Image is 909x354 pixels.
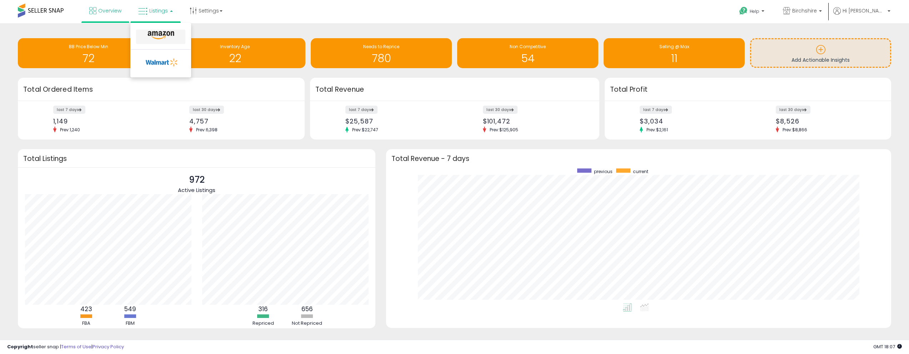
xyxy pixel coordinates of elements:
span: Prev: $8,866 [779,127,811,133]
h3: Total Profit [610,85,886,95]
div: $8,526 [776,117,879,125]
span: Selling @ Max [659,44,689,50]
label: last 7 days [640,106,672,114]
a: Non Competitive 54 [457,38,598,68]
strong: Copyright [7,343,33,350]
span: Inventory Age [220,44,250,50]
label: last 7 days [53,106,85,114]
span: Help [750,8,759,14]
div: $25,587 [345,117,449,125]
b: 316 [258,305,268,313]
span: Overview [98,7,121,14]
p: 972 [178,173,215,187]
a: Privacy Policy [93,343,124,350]
h3: Total Listings [23,156,370,161]
div: Repriced [242,320,285,327]
h1: 54 [461,52,595,64]
a: Help [734,1,771,23]
div: $3,034 [640,117,743,125]
b: 549 [124,305,136,313]
b: 423 [80,305,92,313]
span: Prev: 1,240 [56,127,84,133]
h1: 22 [168,52,302,64]
h3: Total Revenue - 7 days [391,156,886,161]
span: Prev: $22,747 [349,127,382,133]
label: last 30 days [483,106,518,114]
div: FBA [65,320,108,327]
span: BB Price Below Min [69,44,108,50]
h3: Total Revenue [315,85,594,95]
h1: 11 [607,52,741,64]
i: Get Help [739,6,748,15]
span: Add Actionable Insights [791,56,850,64]
div: seller snap | | [7,344,124,350]
a: Add Actionable Insights [751,39,890,67]
span: Prev: $2,161 [643,127,671,133]
span: Hi [PERSON_NAME] [843,7,885,14]
a: Selling @ Max 11 [604,38,745,68]
label: last 30 days [189,106,224,114]
div: 4,757 [189,117,292,125]
label: last 7 days [345,106,378,114]
b: 656 [301,305,313,313]
h1: 72 [21,52,155,64]
div: FBM [109,320,151,327]
span: Needs to Reprice [363,44,399,50]
label: last 30 days [776,106,810,114]
span: Active Listings [178,186,215,194]
div: 1,149 [53,117,156,125]
a: BB Price Below Min 72 [18,38,159,68]
a: Terms of Use [61,343,91,350]
span: Birchshire [792,7,817,14]
div: Not Repriced [286,320,329,327]
h3: Total Ordered Items [23,85,299,95]
span: Non Competitive [510,44,546,50]
span: current [633,168,648,175]
a: Inventory Age 22 [164,38,305,68]
span: previous [594,168,613,175]
span: 2025-08-16 18:07 GMT [873,343,902,350]
a: Hi [PERSON_NAME] [833,7,890,23]
div: $101,472 [483,117,587,125]
span: Prev: $125,905 [486,127,522,133]
span: Listings [149,7,168,14]
a: Needs to Reprice 780 [311,38,452,68]
span: Prev: 6,398 [193,127,221,133]
h1: 780 [314,52,448,64]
